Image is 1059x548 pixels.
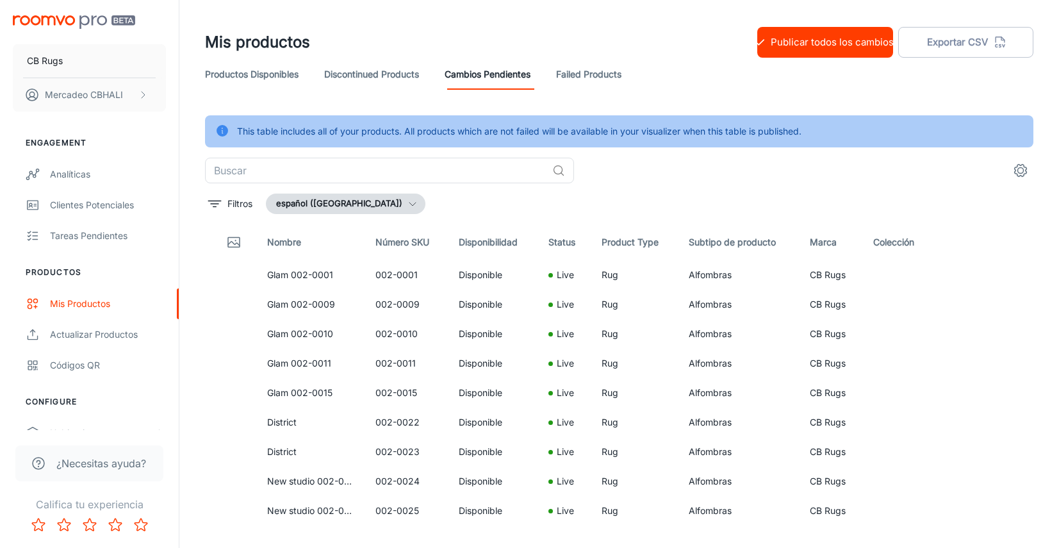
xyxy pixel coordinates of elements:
button: Rate 2 star [51,512,77,538]
div: Clientes potenciales [50,198,166,212]
td: 002-0010 [365,319,449,349]
p: Glam 002-0010 [267,327,355,341]
th: Número SKU [365,224,449,260]
td: Alfombras [678,467,800,496]
td: Rug [591,496,678,526]
td: CB Rugs [800,260,863,290]
td: Disponible [448,378,538,408]
div: This table includes all of your products. All products which are not failed will be available in ... [237,119,801,144]
a: Cambios pendientes [445,59,530,90]
th: Status [538,224,591,260]
td: Rug [591,260,678,290]
button: Rate 4 star [103,512,128,538]
button: Rate 5 star [128,512,154,538]
td: Rug [591,349,678,378]
td: Disponible [448,437,538,467]
th: Product Type [591,224,678,260]
div: Códigos QR [50,358,166,372]
td: CB Rugs [800,290,863,319]
div: Tareas pendientes [50,229,166,243]
td: CB Rugs [800,496,863,526]
button: filter [205,194,256,214]
p: Live [557,504,574,518]
button: Rate 1 star [26,512,51,538]
th: Colección [863,224,938,260]
td: Alfombras [678,378,800,408]
p: New studio 002-0024 [267,474,355,488]
div: Mis productos [50,297,166,311]
td: Alfombras [678,437,800,467]
td: Alfombras [678,319,800,349]
p: Live [557,297,574,311]
td: Alfombras [678,408,800,437]
p: Live [557,327,574,341]
button: Publicar todos los cambios [757,27,893,58]
td: 002-0025 [365,496,449,526]
td: Rug [591,437,678,467]
p: Glam 002-0001 [267,268,355,282]
p: Glam 002-0015 [267,386,355,400]
p: Glam 002-0009 [267,297,355,311]
a: Productos disponibles [205,59,299,90]
p: New studio 002-0025 [267,504,355,518]
td: CB Rugs [800,349,863,378]
img: Roomvo PRO Beta [13,15,135,29]
td: 002-0024 [365,467,449,496]
p: Live [557,445,574,459]
td: Disponible [448,496,538,526]
input: Buscar [205,158,547,183]
td: Disponible [448,290,538,319]
td: CB Rugs [800,408,863,437]
td: Alfombras [678,349,800,378]
a: Discontinued Products [324,59,419,90]
p: Filtros [227,197,252,211]
p: CB Rugs [27,54,63,68]
td: 002-0011 [365,349,449,378]
p: Live [557,474,574,488]
td: 002-0001 [365,260,449,290]
div: Habitaciones [50,426,156,440]
div: Actualizar productos [50,328,166,342]
td: 002-0023 [365,437,449,467]
a: Failed Products [556,59,621,90]
p: Live [557,415,574,429]
td: 002-0009 [365,290,449,319]
button: settings [1008,158,1033,183]
td: 002-0022 [365,408,449,437]
td: Rug [591,290,678,319]
td: Alfombras [678,260,800,290]
td: Disponible [448,349,538,378]
td: CB Rugs [800,378,863,408]
td: CB Rugs [800,467,863,496]
td: Disponible [448,467,538,496]
p: Live [557,386,574,400]
div: Analíticas [50,167,166,181]
th: Subtipo de producto [678,224,800,260]
td: Disponible [448,319,538,349]
td: Rug [591,408,678,437]
button: CB Rugs [13,44,166,78]
h1: Mis productos [205,31,310,54]
p: Live [557,268,574,282]
button: Rate 3 star [77,512,103,538]
td: CB Rugs [800,319,863,349]
th: Disponibilidad [448,224,538,260]
button: Mercadeo CBHALI [13,78,166,112]
th: Marca [800,224,863,260]
td: Disponible [448,260,538,290]
td: 002-0015 [365,378,449,408]
td: CB Rugs [800,437,863,467]
p: Live [557,356,574,370]
button: Exportar CSV [898,27,1034,58]
td: Alfombras [678,496,800,526]
p: District [267,445,355,459]
th: Nombre [257,224,365,260]
td: Alfombras [678,290,800,319]
p: District [267,415,355,429]
p: Glam 002-0011 [267,356,355,370]
td: Rug [591,378,678,408]
p: Califica tu experiencia [10,497,168,512]
td: Rug [591,319,678,349]
svg: Thumbnail [226,235,242,250]
td: Rug [591,467,678,496]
